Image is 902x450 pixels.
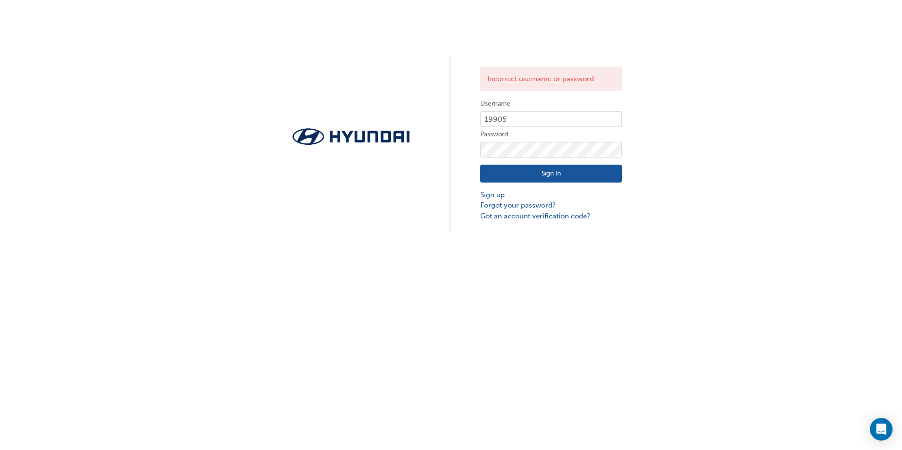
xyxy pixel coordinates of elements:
button: Sign In [480,165,622,183]
a: Got an account verification code? [480,211,622,222]
label: Username [480,98,622,109]
a: Sign up [480,190,622,200]
img: Trak [280,125,422,148]
label: Password [480,129,622,140]
div: Open Intercom Messenger [870,418,893,441]
div: Incorrect username or password. [480,67,622,92]
a: Forgot your password? [480,200,622,211]
input: Username [480,111,622,127]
